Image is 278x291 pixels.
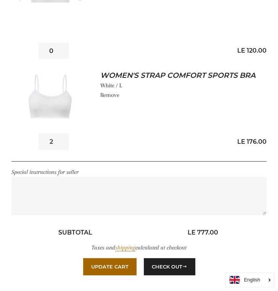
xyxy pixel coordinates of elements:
[100,92,119,98] a: Remove
[244,277,260,282] i: English
[11,71,89,122] img: Women's Strap Comfort Sports Bra - White / L
[11,169,79,175] label: Special instructions for seller
[115,244,135,251] a: shipping
[100,71,267,81] a: Women's Strap Comfort Sports Bra
[237,47,267,54] span: LE 120.00
[11,228,139,237] p: Subtotal
[139,228,267,237] p: LE 777.00
[92,244,186,251] em: Taxes and calculated at checkout
[100,81,267,90] p: White / L
[229,276,270,284] a: English
[237,138,267,145] span: LE 176.00
[83,258,137,275] button: Update Cart
[144,258,195,275] button: Check Out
